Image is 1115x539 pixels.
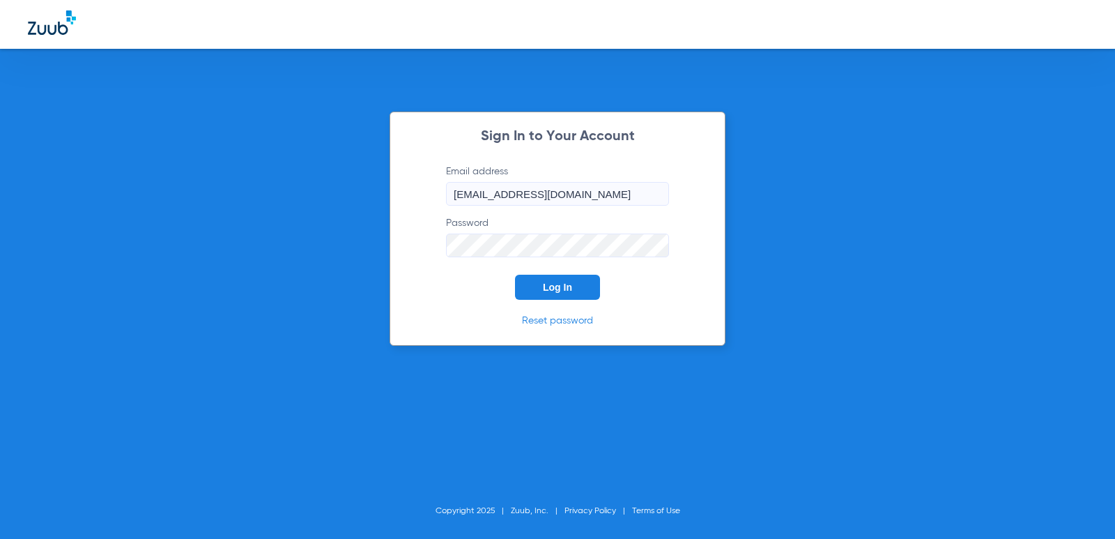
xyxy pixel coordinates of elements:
button: Log In [515,275,600,300]
li: Zuub, Inc. [511,504,564,518]
a: Privacy Policy [564,507,616,515]
a: Reset password [522,316,593,326]
span: Log In [543,282,572,293]
h2: Sign In to Your Account [425,130,690,144]
label: Password [446,216,669,257]
input: Email address [446,182,669,206]
input: Password [446,234,669,257]
iframe: Chat Widget [1045,472,1115,539]
a: Terms of Use [632,507,680,515]
label: Email address [446,165,669,206]
li: Copyright 2025 [436,504,511,518]
img: Zuub Logo [28,10,76,35]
